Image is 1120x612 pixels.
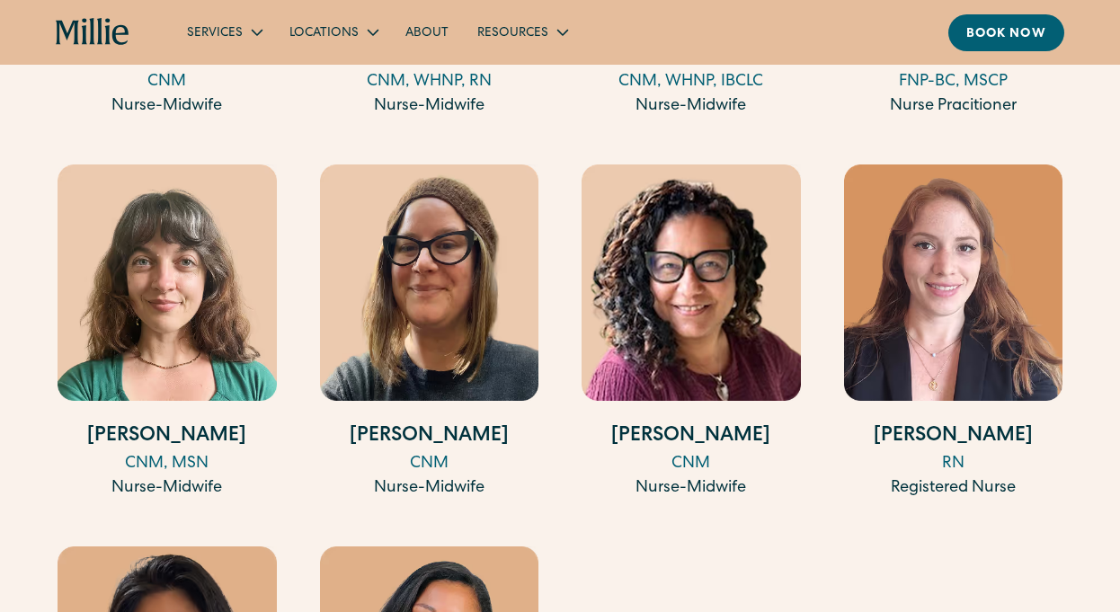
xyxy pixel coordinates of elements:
[320,452,539,476] div: CNM
[187,24,243,43] div: Services
[58,422,277,452] h4: [PERSON_NAME]
[391,17,463,47] a: About
[582,452,801,476] div: CNM
[844,94,1063,119] div: Nurse Pracitioner
[477,24,548,43] div: Resources
[844,476,1063,501] div: Registered Nurse
[582,422,801,452] h4: [PERSON_NAME]
[948,14,1064,51] a: Book now
[58,452,277,476] div: CNM, MSN
[966,25,1046,44] div: Book now
[58,70,277,94] div: CNM
[320,164,539,500] a: [PERSON_NAME]CNMNurse-Midwife
[844,164,1063,500] a: [PERSON_NAME]RNRegistered Nurse
[56,18,129,47] a: home
[582,164,801,500] a: [PERSON_NAME]CNMNurse-Midwife
[275,17,391,47] div: Locations
[582,476,801,501] div: Nurse-Midwife
[463,17,581,47] div: Resources
[582,70,801,94] div: CNM, WHNP, IBCLC
[582,94,801,119] div: Nurse-Midwife
[173,17,275,47] div: Services
[320,70,539,94] div: CNM, WHNP, RN
[58,164,277,500] a: [PERSON_NAME]CNM, MSNNurse-Midwife
[58,94,277,119] div: Nurse-Midwife
[844,70,1063,94] div: FNP-BC, MSCP
[320,476,539,501] div: Nurse-Midwife
[320,422,539,452] h4: [PERSON_NAME]
[844,422,1063,452] h4: [PERSON_NAME]
[844,452,1063,476] div: RN
[58,476,277,501] div: Nurse-Midwife
[320,94,539,119] div: Nurse-Midwife
[289,24,359,43] div: Locations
